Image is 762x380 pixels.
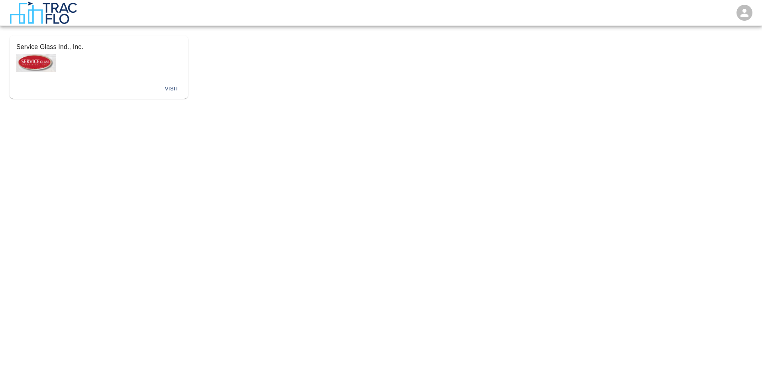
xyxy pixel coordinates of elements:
img: Logo [16,54,56,72]
p: Service Glass Ind., Inc. [16,42,181,52]
button: Visit [159,83,185,95]
iframe: Chat Widget [722,342,762,380]
img: TracFlo Logo [10,2,77,24]
button: Service Glass Ind., Inc.Logo [10,36,188,80]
